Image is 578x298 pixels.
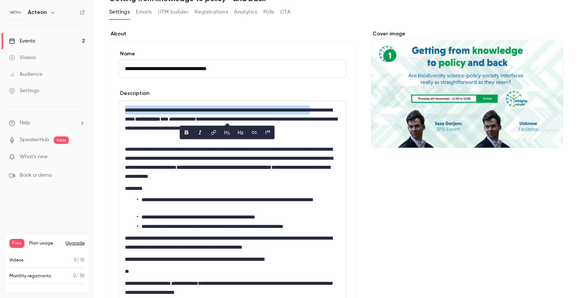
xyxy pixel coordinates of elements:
span: 0 [74,258,77,263]
div: Events [9,37,35,45]
button: UTM builder [158,6,189,18]
div: Audience [9,70,43,78]
button: CTA [280,6,291,18]
li: help-dropdown-opener [9,119,85,127]
button: Settings [109,6,130,18]
button: Analytics [234,6,257,18]
button: blockquote [262,127,274,139]
section: Cover image [371,30,563,148]
button: Polls [263,6,274,18]
span: Free [9,239,24,248]
label: Name [119,50,347,58]
p: Videos [9,257,24,264]
span: new [54,136,69,144]
span: Help [20,119,30,127]
button: italic [194,127,206,139]
button: bold [181,127,193,139]
div: Videos [9,54,36,61]
a: SpeakerHub [20,136,49,144]
label: Cover image [371,30,563,38]
p: / 10 [74,257,85,264]
button: Upgrade [65,240,85,246]
div: Settings [9,87,39,95]
p: / 30 [73,273,85,280]
span: What's new [20,153,48,161]
img: Acteon [9,6,21,18]
span: Plan usage [29,240,61,246]
span: 0 [73,274,76,278]
button: Registrations [195,6,228,18]
iframe: Noticeable Trigger [76,154,85,160]
p: Monthly registrants [9,273,51,280]
button: Emails [136,6,152,18]
label: Description [119,90,149,97]
label: About [109,30,356,38]
h6: Acteon [28,9,47,16]
span: Book a demo [20,171,52,179]
button: link [208,127,220,139]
